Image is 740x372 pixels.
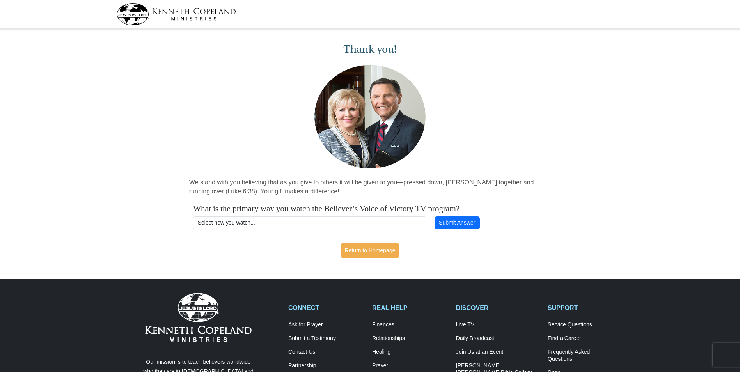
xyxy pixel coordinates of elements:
a: Contact Us [288,349,364,356]
a: Frequently AskedQuestions [548,349,623,363]
a: Find a Career [548,335,623,342]
img: Kenneth and Gloria [312,63,428,170]
a: Healing [372,349,448,356]
img: kcm-header-logo.svg [117,3,236,25]
a: Return to Homepage [341,243,399,258]
h1: Thank you! [189,43,551,56]
p: We stand with you believing that as you give to others it will be given to you—pressed down, [PER... [189,178,551,196]
h2: DISCOVER [456,304,539,312]
a: Daily Broadcast [456,335,539,342]
a: Relationships [372,335,448,342]
a: Prayer [372,362,448,369]
a: Submit a Testimony [288,335,364,342]
a: Service Questions [548,321,623,328]
img: Kenneth Copeland Ministries [145,293,252,342]
h2: CONNECT [288,304,364,312]
h2: SUPPORT [548,304,623,312]
a: Finances [372,321,448,328]
button: Submit Answer [435,216,480,230]
h2: REAL HELP [372,304,448,312]
a: Live TV [456,321,539,328]
a: Ask for Prayer [288,321,364,328]
a: Partnership [288,362,364,369]
a: Join Us at an Event [456,349,539,356]
h4: What is the primary way you watch the Believer’s Voice of Victory TV program? [193,204,547,214]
